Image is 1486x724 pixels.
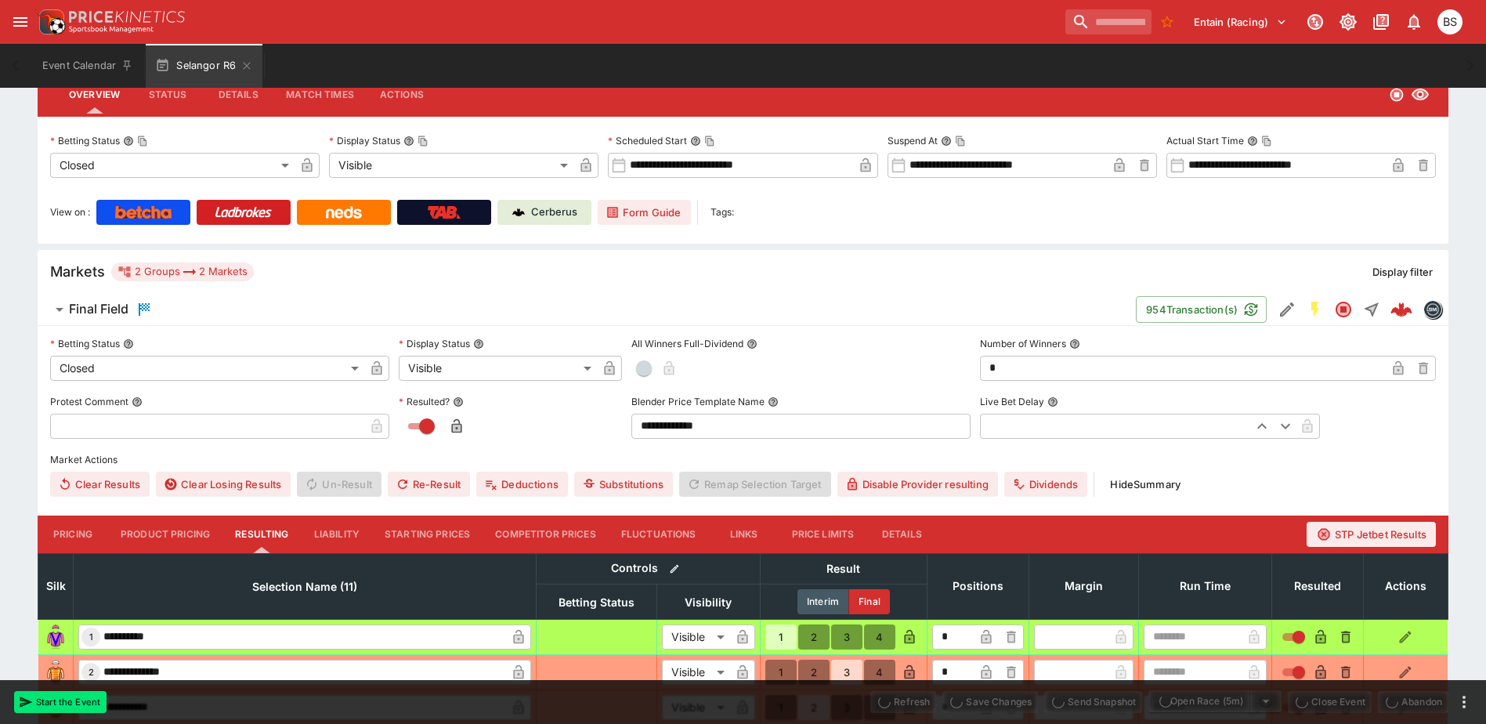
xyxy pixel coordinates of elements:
p: Resulted? [399,395,450,408]
button: Connected to PK [1301,8,1329,36]
button: Dividends [1004,472,1087,497]
button: Edit Detail [1273,295,1301,324]
span: Visibility [667,593,749,612]
button: Copy To Clipboard [137,136,148,147]
img: Cerberus [512,206,525,219]
span: Mark an event as closed and abandoned. [1378,693,1448,708]
button: Links [709,516,779,553]
button: Copy To Clipboard [955,136,966,147]
button: Display filter [1363,259,1442,284]
div: Visible [399,356,597,381]
div: Visible [662,660,730,685]
button: HideSummary [1101,472,1190,497]
button: Clear Results [50,472,150,497]
button: Bulk edit [664,559,685,579]
button: Suspend AtCopy To Clipboard [941,136,952,147]
th: Resulted [1271,553,1363,619]
p: Suspend At [888,134,938,147]
svg: Closed [1334,300,1353,319]
button: Final Field [38,294,1136,325]
button: Price Limits [779,516,867,553]
label: Tags: [710,200,734,225]
th: Controls [536,553,760,584]
button: Notifications [1400,8,1428,36]
p: Actual Start Time [1166,134,1244,147]
img: TabNZ [428,206,461,219]
p: Blender Price Template Name [631,395,765,408]
label: View on : [50,200,90,225]
div: split button [1148,690,1282,712]
button: Resulting [222,516,301,553]
label: Market Actions [50,448,1436,472]
button: Copy To Clipboard [418,136,428,147]
th: Run Time [1138,553,1271,619]
p: Number of Winners [980,337,1066,350]
button: 4 [864,624,895,650]
button: 1 [765,624,797,650]
a: Cerberus [497,200,591,225]
button: Deductions [476,472,568,497]
button: Details [866,516,937,553]
button: No Bookmarks [1155,9,1180,34]
button: Start the Event [14,691,107,713]
img: PriceKinetics Logo [34,6,66,38]
p: Display Status [329,134,400,147]
a: Form Guide [598,200,691,225]
img: Betcha [115,206,172,219]
svg: Closed [1389,87,1405,103]
button: Substitutions [574,472,673,497]
button: Disable Provider resulting [837,472,998,497]
p: Live Bet Delay [980,395,1044,408]
button: 3 [831,624,862,650]
button: Pricing [38,516,108,553]
button: Straight [1358,295,1386,324]
button: Resulted? [453,396,464,407]
p: All Winners Full-Dividend [631,337,743,350]
button: SGM Enabled [1301,295,1329,324]
img: runner 2 [43,660,68,685]
div: 2 Groups 2 Markets [118,262,248,281]
button: Select Tenant [1184,9,1296,34]
button: Clear Losing Results [156,472,291,497]
button: Betting StatusCopy To Clipboard [123,136,134,147]
button: Final [849,589,890,614]
div: Visible [329,153,573,178]
button: Display StatusCopy To Clipboard [403,136,414,147]
button: Copy To Clipboard [1261,136,1272,147]
p: Protest Comment [50,395,128,408]
p: Betting Status [50,134,120,147]
p: Scheduled Start [608,134,687,147]
button: Brendan Scoble [1433,5,1467,39]
button: Documentation [1367,8,1395,36]
button: 2 [798,660,830,685]
button: Re-Result [388,472,470,497]
button: Status [132,76,203,114]
img: Sportsbook Management [69,26,154,33]
img: PriceKinetics [69,11,185,23]
p: Betting Status [50,337,120,350]
svg: Visible [1411,85,1430,104]
button: Betting Status [123,338,134,349]
button: 4 [864,660,895,685]
button: Live Bet Delay [1047,396,1058,407]
button: Starting Prices [372,516,483,553]
h5: Markets [50,262,105,281]
th: Actions [1363,553,1448,619]
div: Brendan Scoble [1437,9,1462,34]
img: logo-cerberus--red.svg [1390,299,1412,320]
p: Display Status [399,337,470,350]
th: Silk [38,553,74,619]
span: 2 [85,667,97,678]
button: 1 [765,660,797,685]
button: Liability [302,516,372,553]
button: Fluctuations [609,516,709,553]
span: Betting Status [541,593,652,612]
button: Toggle light/dark mode [1334,8,1362,36]
button: Actual Start TimeCopy To Clipboard [1247,136,1258,147]
button: 954Transaction(s) [1136,296,1267,323]
button: Competitor Prices [483,516,609,553]
button: Match Times [273,76,367,114]
button: Display Status [473,338,484,349]
button: Selangor R6 [146,44,262,88]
